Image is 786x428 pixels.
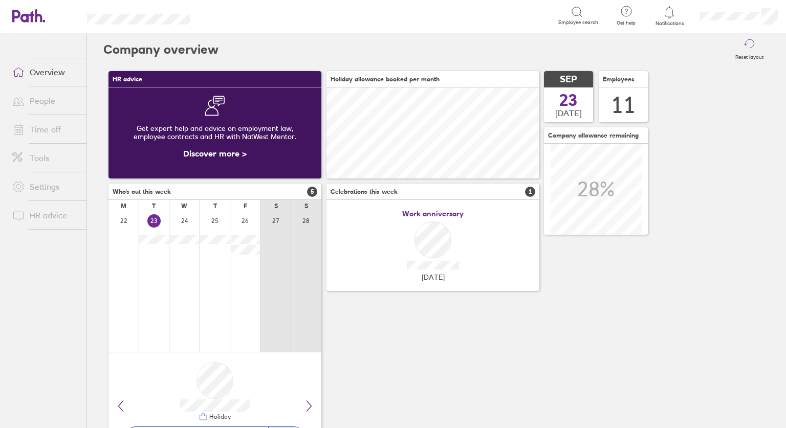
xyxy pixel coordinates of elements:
[113,76,142,83] span: HR advice
[4,176,86,197] a: Settings
[4,62,86,82] a: Overview
[244,202,247,210] div: F
[558,19,598,26] span: Employee search
[117,116,313,149] div: Get expert help and advice on employment law, employee contracts and HR with NatWest Mentor.
[422,273,445,281] span: [DATE]
[555,108,582,118] span: [DATE]
[152,202,156,210] div: T
[121,202,126,210] div: M
[653,5,686,27] a: Notifications
[603,76,635,83] span: Employees
[4,119,86,140] a: Time off
[653,20,686,27] span: Notifications
[331,76,440,83] span: Holiday allowance booked per month
[213,202,217,210] div: T
[729,51,770,60] label: Reset layout
[207,413,231,420] div: Holiday
[183,148,247,159] a: Discover more >
[181,202,187,210] div: W
[609,20,643,26] span: Get help
[113,188,171,195] span: Who's out this week
[525,187,535,197] span: 1
[331,188,398,195] span: Celebrations this week
[729,33,770,66] button: Reset layout
[304,202,308,210] div: S
[560,74,577,85] span: SEP
[4,91,86,111] a: People
[4,148,86,168] a: Tools
[4,205,86,226] a: HR advice
[307,187,317,197] span: 5
[559,92,578,108] span: 23
[274,202,278,210] div: S
[611,92,636,118] div: 11
[217,11,244,20] div: Search
[103,33,219,66] h2: Company overview
[548,132,639,139] span: Company allowance remaining
[402,210,464,218] span: Work anniversary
